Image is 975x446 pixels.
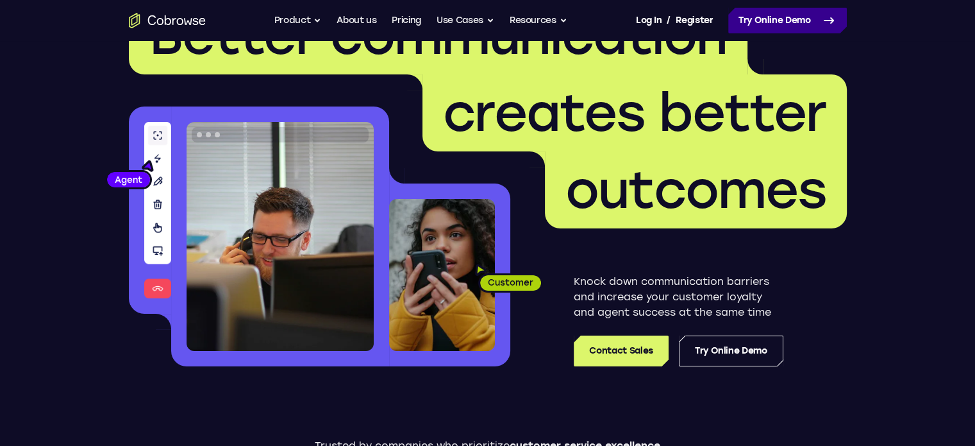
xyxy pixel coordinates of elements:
[392,8,421,33] a: Pricing
[129,13,206,28] a: Go to the home page
[389,199,495,351] img: A customer holding their phone
[667,13,671,28] span: /
[676,8,713,33] a: Register
[337,8,376,33] a: About us
[443,82,826,144] span: creates better
[274,8,322,33] button: Product
[565,159,826,221] span: outcomes
[679,336,783,366] a: Try Online Demo
[437,8,494,33] button: Use Cases
[728,8,847,33] a: Try Online Demo
[574,274,783,320] p: Knock down communication barriers and increase your customer loyalty and agent success at the sam...
[636,8,662,33] a: Log In
[510,8,567,33] button: Resources
[187,122,374,351] img: A customer support agent talking on the phone
[574,336,668,366] a: Contact Sales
